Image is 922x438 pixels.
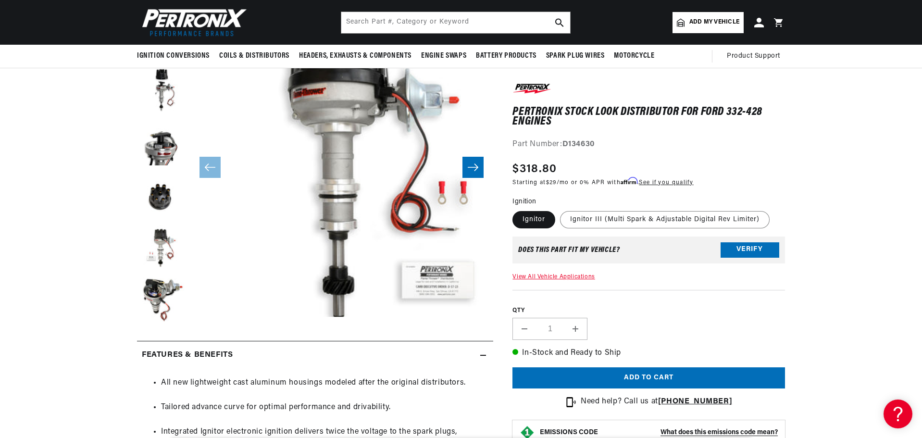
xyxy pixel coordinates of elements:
summary: Coils & Distributors [214,45,294,67]
span: Motorcycle [614,51,654,61]
p: In-Stock and Ready to Ship [512,347,785,360]
label: Ignitor [512,211,555,228]
span: $318.80 [512,161,557,178]
summary: Battery Products [471,45,541,67]
a: View All Vehicle Applications [512,274,595,280]
button: Load image 3 in gallery view [137,119,185,167]
a: Add my vehicle [673,12,744,33]
a: [PHONE_NUMBER] [658,398,732,405]
span: Product Support [727,51,780,62]
legend: Ignition [512,197,537,207]
summary: Product Support [727,45,785,68]
span: Coils & Distributors [219,51,289,61]
li: Tailored advance curve for optimal performance and drivability. [161,401,488,426]
div: Part Number: [512,139,785,151]
button: search button [549,12,570,33]
button: Load image 4 in gallery view [137,172,185,220]
button: Load image 5 in gallery view [137,225,185,273]
summary: Features & Benefits [137,341,493,369]
summary: Headers, Exhausts & Components [294,45,416,67]
button: Slide right [462,157,484,178]
li: All new lightweight cast aluminum housings modeled after the original distributors. [161,377,488,401]
h2: Features & Benefits [142,349,233,362]
input: Search Part #, Category or Keyword [341,12,570,33]
summary: Motorcycle [609,45,659,67]
span: Spark Plug Wires [546,51,605,61]
span: Battery Products [476,51,536,61]
summary: Ignition Conversions [137,45,214,67]
button: EMISSIONS CODEWhat does this emissions code mean? [540,428,778,437]
button: Load image 6 in gallery view [137,278,185,326]
span: $29 [546,180,557,186]
button: Load image 2 in gallery view [137,66,185,114]
p: Starting at /mo or 0% APR with . [512,178,693,187]
span: Ignition Conversions [137,51,210,61]
summary: Engine Swaps [416,45,471,67]
button: Slide left [199,157,221,178]
button: Verify [721,242,779,258]
media-gallery: Gallery Viewer [137,13,493,322]
div: Does This part fit My vehicle? [518,246,620,254]
h1: PerTronix Stock Look Distributor for Ford 332-428 Engines [512,107,785,127]
span: Engine Swaps [421,51,466,61]
p: Need help? Call us at [581,396,732,408]
label: Ignitor III (Multi Spark & Adjustable Digital Rev Limiter) [560,211,770,228]
a: See if you qualify - Learn more about Affirm Financing (opens in modal) [639,180,693,186]
span: Affirm [621,177,637,185]
button: Add to cart [512,367,785,389]
strong: D134630 [562,141,595,149]
summary: Spark Plug Wires [541,45,610,67]
label: QTY [512,307,785,315]
span: Add my vehicle [689,18,739,27]
span: Headers, Exhausts & Components [299,51,411,61]
strong: What does this emissions code mean? [660,429,778,436]
img: Pertronix [137,6,248,39]
strong: EMISSIONS CODE [540,429,598,436]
